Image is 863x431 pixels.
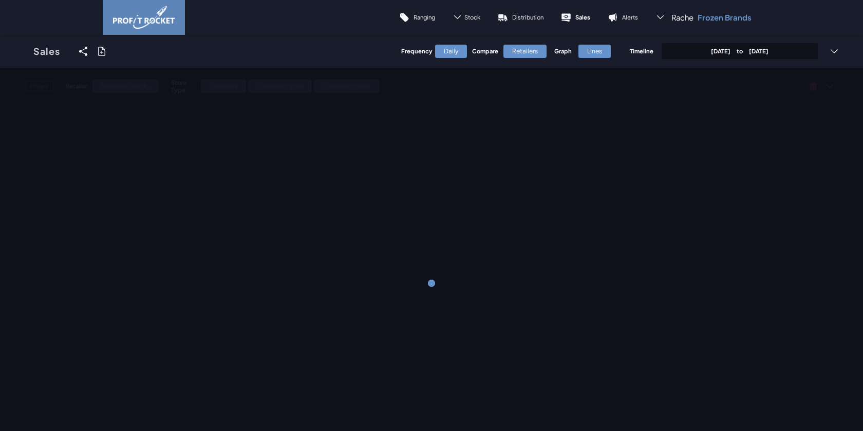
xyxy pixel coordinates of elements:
[390,5,444,30] a: Ranging
[113,6,175,29] img: image
[630,47,653,55] h4: Timeline
[671,12,693,23] span: Rache
[435,45,467,58] div: Daily
[414,13,435,21] p: Ranging
[554,47,573,55] h4: Graph
[21,35,73,68] a: Sales
[599,5,647,30] a: Alerts
[698,12,752,23] p: Frozen Brands
[464,13,480,21] span: Stock
[512,13,543,21] p: Distribution
[622,13,638,21] p: Alerts
[730,47,749,54] span: to
[401,47,430,55] h4: Frequency
[578,45,611,58] div: Lines
[552,5,599,30] a: Sales
[472,47,498,55] h4: Compare
[711,47,768,55] p: [DATE] [DATE]
[503,45,547,58] div: Retailers
[575,13,590,21] p: Sales
[489,5,552,30] a: Distribution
